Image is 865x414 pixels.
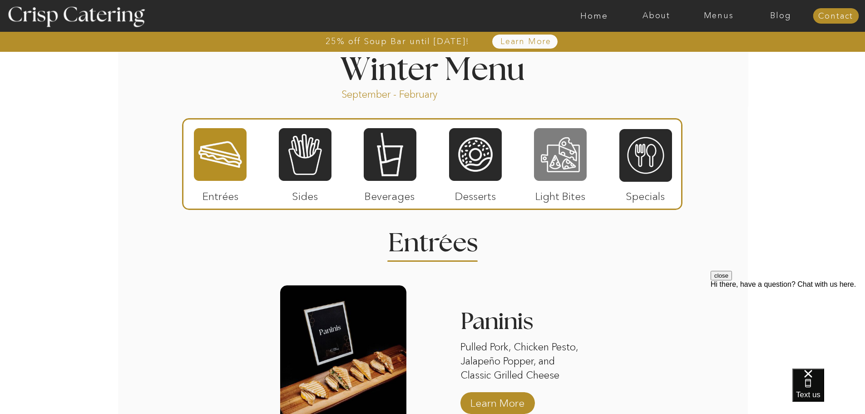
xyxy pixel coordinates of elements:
a: 25% off Soup Bar until [DATE]! [293,37,502,46]
p: Desserts [445,181,506,207]
iframe: podium webchat widget bubble [792,369,865,414]
a: Learn More [479,37,573,46]
a: Home [563,11,625,20]
p: Beverages [360,181,420,207]
p: Entrées [190,181,251,207]
p: Pulled Pork, Chicken Pesto, Jalapeño Popper, and Classic Grilled Cheese [460,340,587,384]
p: Sides [275,181,335,207]
a: Contact [813,12,859,21]
a: Learn More [467,388,528,414]
h3: Paninis [460,310,587,339]
h2: Entrees [388,230,477,248]
p: Light Bites [530,181,591,207]
p: Specials [615,181,676,207]
h1: Winter Menu [306,55,559,81]
p: September - February [341,88,466,98]
a: Menus [687,11,750,20]
iframe: podium webchat widget prompt [711,271,865,380]
a: About [625,11,687,20]
a: Blog [750,11,812,20]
